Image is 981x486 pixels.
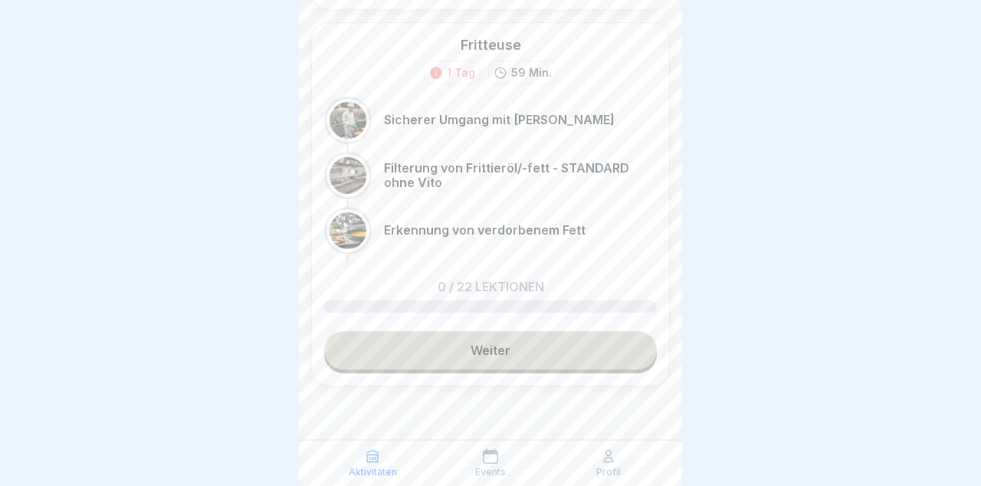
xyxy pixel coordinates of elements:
a: Weiter [324,331,657,369]
p: Aktivitäten [349,467,397,478]
div: 1 Tag [447,64,475,80]
p: Events [475,467,506,478]
p: Filterung von Frittieröl/-fett - STANDARD ohne Vito [384,161,657,190]
p: 59 Min. [511,64,552,80]
p: 0 / 22 Lektionen [438,281,544,293]
p: Erkennung von verdorbenem Fett [384,223,586,238]
p: Sicherer Umgang mit [PERSON_NAME] [384,113,615,127]
p: Profil [596,467,621,478]
div: Fritteuse [461,35,521,54]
